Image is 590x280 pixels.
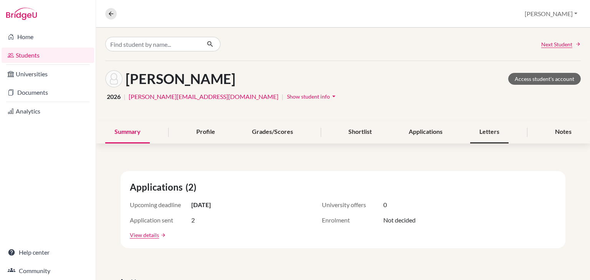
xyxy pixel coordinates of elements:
[541,40,581,48] a: Next Student
[330,92,338,100] i: arrow_drop_down
[508,73,581,85] a: Access student's account
[130,200,191,209] span: Upcoming deadline
[124,92,126,101] span: |
[339,121,381,143] div: Shortlist
[2,104,94,119] a: Analytics
[105,70,123,87] img: Ariella Salgado's avatar
[521,7,581,21] button: [PERSON_NAME]
[2,85,94,100] a: Documents
[2,263,94,278] a: Community
[243,121,302,143] div: Grades/Scores
[2,245,94,260] a: Help center
[2,66,94,82] a: Universities
[129,92,278,101] a: [PERSON_NAME][EMAIL_ADDRESS][DOMAIN_NAME]
[107,92,121,101] span: 2026
[399,121,452,143] div: Applications
[546,121,581,143] div: Notes
[2,48,94,63] a: Students
[6,8,37,20] img: Bridge-U
[105,121,150,143] div: Summary
[126,71,235,87] h1: [PERSON_NAME]
[322,200,383,209] span: University offers
[191,216,195,225] span: 2
[105,37,201,51] input: Find student by name...
[383,216,416,225] span: Not decided
[383,200,387,209] span: 0
[322,216,383,225] span: Enrolment
[287,93,330,100] span: Show student info
[470,121,509,143] div: Letters
[282,92,283,101] span: |
[187,121,224,143] div: Profile
[130,180,186,194] span: Applications
[130,231,159,239] a: View details
[541,40,572,48] span: Next Student
[2,29,94,44] a: Home
[130,216,191,225] span: Application sent
[159,232,166,238] a: arrow_forward
[287,91,338,102] button: Show student infoarrow_drop_down
[191,200,211,209] span: [DATE]
[186,180,199,194] span: (2)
